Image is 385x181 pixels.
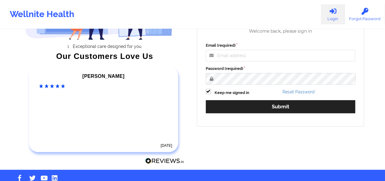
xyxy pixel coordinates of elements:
button: Submit [206,100,355,113]
div: Our Customers Love Us [25,53,184,59]
img: Reviews.io Logo [145,158,184,164]
a: Login [321,4,345,24]
time: [DATE] [161,143,172,148]
a: Forgot Password [345,4,385,24]
a: Reviews.io Logo [145,158,184,166]
label: Password (required) [206,66,355,72]
label: Keep me signed in [215,90,249,96]
label: Email (required) [206,42,355,49]
a: Reset Password [282,89,314,94]
div: Welcome back, please sign in [201,29,360,34]
input: Email address [206,50,355,61]
span: [PERSON_NAME] [82,74,124,79]
li: Exceptional care designed for you. [31,44,184,49]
